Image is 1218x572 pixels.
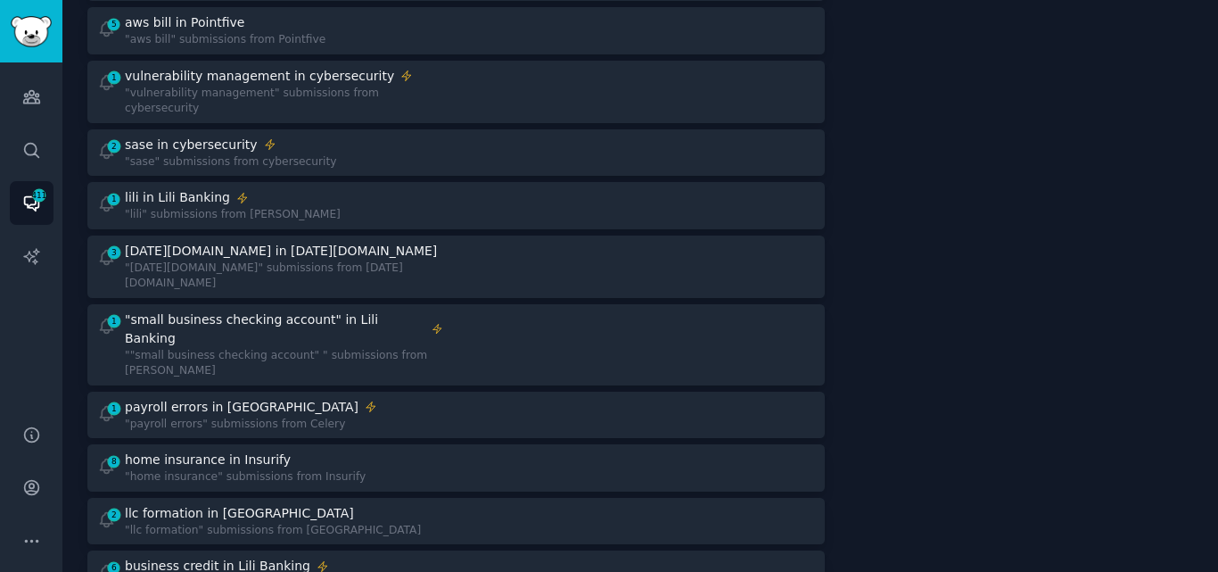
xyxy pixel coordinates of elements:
div: "llc formation" submissions from [GEOGRAPHIC_DATA] [125,523,421,539]
div: llc formation in [GEOGRAPHIC_DATA] [125,504,354,523]
a: 5aws bill in Pointfive"aws bill" submissions from Pointfive [87,7,825,54]
div: "sase" submissions from cybersecurity [125,154,337,170]
div: aws bill in Pointfive [125,13,244,32]
a: 1payroll errors in [GEOGRAPHIC_DATA]"payroll errors" submissions from Celery [87,392,825,439]
div: ""small business checking account" " submissions from [PERSON_NAME] [125,348,443,379]
div: "[DATE][DOMAIN_NAME]" submissions from [DATE][DOMAIN_NAME] [125,261,443,292]
div: lili in Lili Banking [125,188,230,207]
span: 2 [106,140,122,153]
span: 8 [106,455,122,468]
a: 2sase in cybersecurity"sase" submissions from cybersecurity [87,129,825,177]
a: 1lili in Lili Banking"lili" submissions from [PERSON_NAME] [87,182,825,229]
a: 8home insurance in Insurify"home insurance" submissions from Insurify [87,444,825,492]
div: payroll errors in [GEOGRAPHIC_DATA] [125,398,358,417]
div: "payroll errors" submissions from Celery [125,417,377,433]
a: 411 [10,181,53,225]
span: 1 [106,71,122,84]
span: 1 [106,402,122,415]
div: sase in cybersecurity [125,136,258,154]
span: 5 [106,18,122,30]
a: 1vulnerability management in cybersecurity"vulnerability management" submissions from cybersecurity [87,61,825,123]
span: 2 [106,509,122,521]
span: 1 [106,193,122,205]
div: vulnerability management in cybersecurity [125,67,394,86]
span: 411 [31,189,47,202]
a: 3[DATE][DOMAIN_NAME] in [DATE][DOMAIN_NAME]"[DATE][DOMAIN_NAME]" submissions from [DATE][DOMAIN_N... [87,236,825,298]
span: 1 [106,315,122,327]
span: 3 [106,246,122,259]
img: GummySearch logo [11,16,52,47]
div: [DATE][DOMAIN_NAME] in [DATE][DOMAIN_NAME] [125,242,437,261]
a: 1"small business checking account" in Lili Banking""small business checking account" " submission... [87,304,825,385]
div: "vulnerability management" submissions from cybersecurity [125,86,443,117]
div: "lili" submissions from [PERSON_NAME] [125,207,341,223]
div: home insurance in Insurify [125,451,291,469]
div: "small business checking account" in Lili Banking [125,311,425,348]
div: "home insurance" submissions from Insurify [125,469,366,485]
div: "aws bill" submissions from Pointfive [125,32,325,48]
a: 2llc formation in [GEOGRAPHIC_DATA]"llc formation" submissions from [GEOGRAPHIC_DATA] [87,498,825,545]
